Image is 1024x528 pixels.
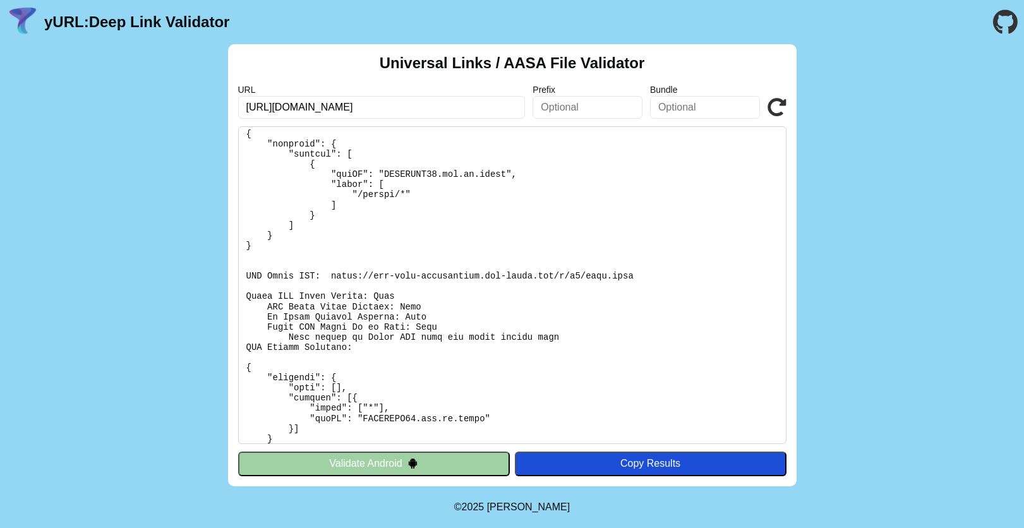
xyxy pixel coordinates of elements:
span: 2025 [462,501,485,512]
img: droidIcon.svg [407,458,418,469]
pre: LOREMIP: Dol SIT amet con ADIPI, elitsedd eiu temporin ut LABOR etdolor. Magna aliq en: admin://v... [238,126,786,444]
button: Validate Android [238,452,510,476]
input: Required [238,96,526,119]
div: Copy Results [521,458,780,469]
input: Optional [533,96,642,119]
a: yURL:Deep Link Validator [44,13,229,31]
input: Optional [650,96,760,119]
footer: © [454,486,570,528]
img: yURL Logo [6,6,39,39]
label: Prefix [533,85,642,95]
label: URL [238,85,526,95]
button: Copy Results [515,452,786,476]
a: Michael Ibragimchayev's Personal Site [487,501,570,512]
h2: Universal Links / AASA File Validator [380,54,645,72]
label: Bundle [650,85,760,95]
